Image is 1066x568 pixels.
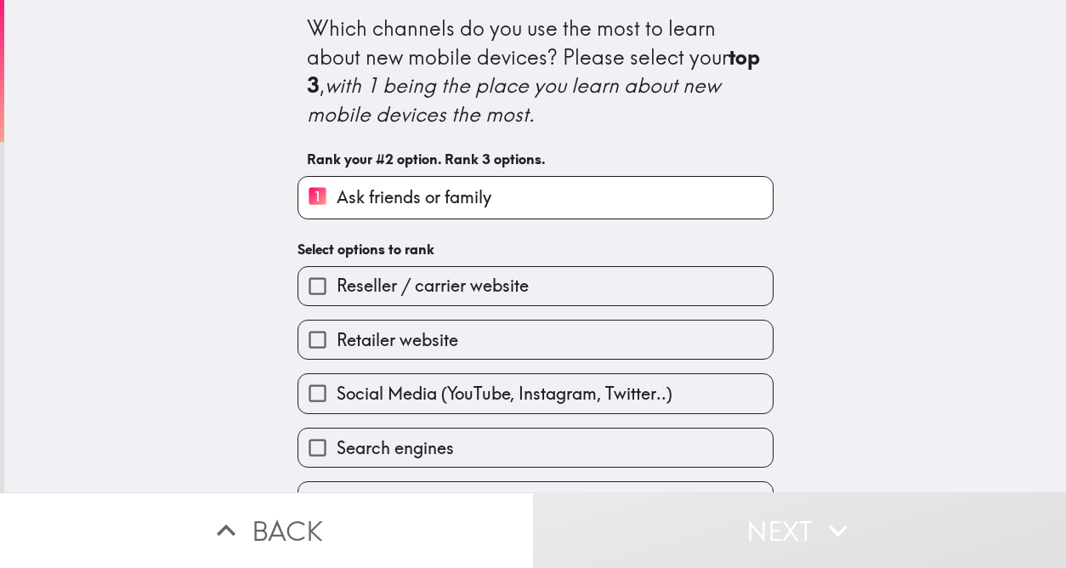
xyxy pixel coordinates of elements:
[337,185,491,209] span: Ask friends or family
[298,429,773,467] button: Search engines
[307,150,764,168] h6: Rank your #2 option. Rank 3 options.
[337,490,611,514] span: Official website of the manufacturer
[307,14,764,128] div: Which channels do you use the most to learn about new mobile devices? Please select your ,
[298,240,774,258] h6: Select options to rank
[298,374,773,412] button: Social Media (YouTube, Instagram, Twitter..)
[298,267,773,305] button: Reseller / carrier website
[337,382,672,406] span: Social Media (YouTube, Instagram, Twitter..)
[533,492,1066,568] button: Next
[298,177,773,219] button: 1Ask friends or family
[298,321,773,359] button: Retailer website
[298,482,773,520] button: Official website of the manufacturer
[307,72,725,127] i: with 1 being the place you learn about new mobile devices the most.
[337,436,454,460] span: Search engines
[337,274,529,298] span: Reseller / carrier website
[337,328,458,352] span: Retailer website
